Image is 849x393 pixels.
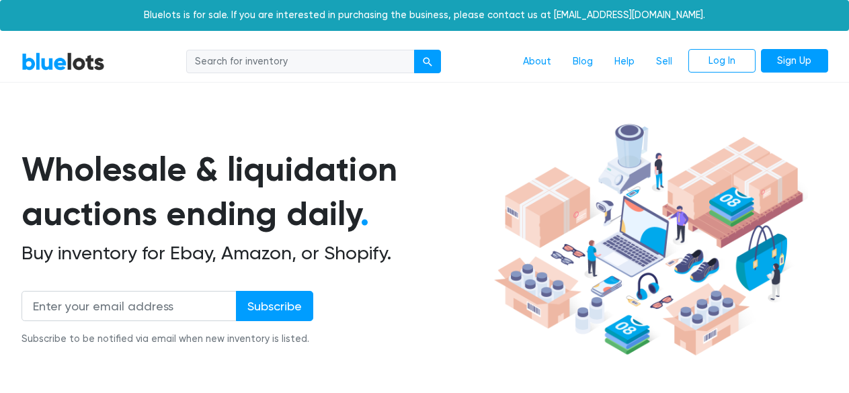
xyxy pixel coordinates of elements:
a: Sell [645,49,683,75]
h2: Buy inventory for Ebay, Amazon, or Shopify. [22,242,489,265]
input: Subscribe [236,291,313,321]
a: BlueLots [22,52,105,71]
input: Enter your email address [22,291,237,321]
a: Help [604,49,645,75]
div: Subscribe to be notified via email when new inventory is listed. [22,332,313,347]
span: . [360,193,369,234]
a: Log In [688,49,756,73]
a: About [512,49,562,75]
input: Search for inventory [186,50,415,74]
a: Blog [562,49,604,75]
img: hero-ee84e7d0318cb26816c560f6b4441b76977f77a177738b4e94f68c95b2b83dbb.png [489,118,808,362]
a: Sign Up [761,49,828,73]
h1: Wholesale & liquidation auctions ending daily [22,147,489,236]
